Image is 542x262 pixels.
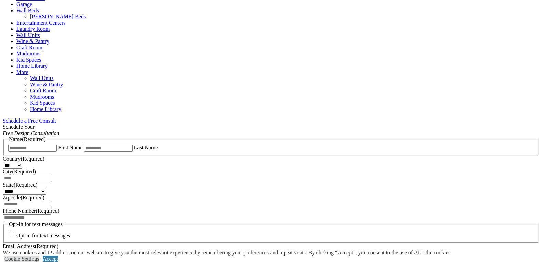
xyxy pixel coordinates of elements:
a: Wall Units [16,32,40,38]
a: Wall Beds [16,8,39,13]
label: Zipcode [3,195,44,200]
a: Home Library [16,63,48,69]
a: Craft Room [16,45,42,50]
a: Accept [43,256,58,262]
a: Craft Room [30,88,56,93]
label: Opt-in for text messages [16,233,70,239]
span: (Required) [12,169,36,174]
a: More menu text will display only on big screen [16,69,28,75]
a: Kid Spaces [30,100,55,106]
a: Laundry Room [16,26,50,32]
a: Mudrooms [30,94,54,100]
span: Schedule Your [3,124,60,136]
label: Last Name [134,145,158,150]
span: (Required) [21,156,44,162]
a: Home Library [30,106,61,112]
label: Phone Number [3,208,60,214]
div: We use cookies and IP address on our website to give you the most relevant experience by remember... [3,250,452,256]
legend: Opt-in for text messages [8,221,63,227]
a: Kid Spaces [16,57,41,63]
span: (Required) [35,243,58,249]
a: Entertainment Centers [16,20,66,26]
span: (Required) [36,208,59,214]
label: Country [3,156,44,162]
span: (Required) [14,182,37,188]
legend: Name [8,136,47,142]
a: Wall Units [30,75,53,81]
label: City [3,169,36,174]
em: Free Design Consultation [3,130,60,136]
a: Garage [16,1,32,7]
label: State [3,182,37,188]
a: Wine & Pantry [16,38,49,44]
label: Email Address [3,243,58,249]
a: Cookie Settings [4,256,39,262]
a: Mudrooms [16,51,40,57]
a: [PERSON_NAME] Beds [30,14,86,20]
label: First Name [58,145,83,150]
a: Wine & Pantry [30,82,63,87]
span: (Required) [21,195,44,200]
a: Schedule a Free Consult (opens a dropdown menu) [3,118,56,124]
span: (Required) [22,136,45,142]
